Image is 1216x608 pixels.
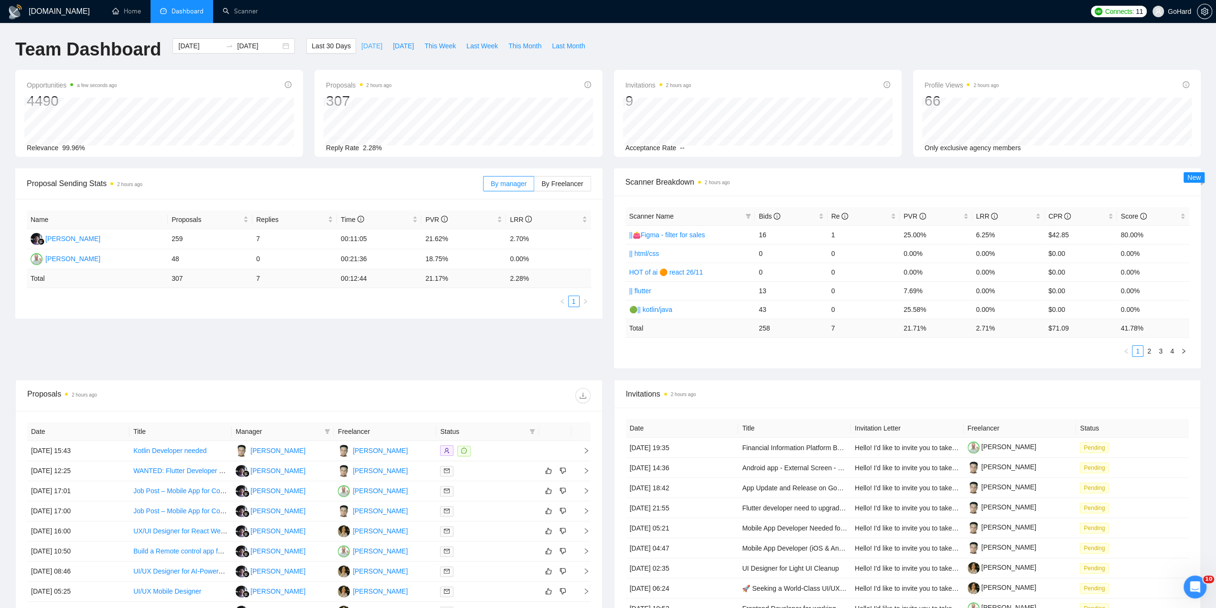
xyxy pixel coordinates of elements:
span: like [545,507,552,515]
span: to [226,42,233,50]
button: [DATE] [356,38,387,54]
span: filter [743,209,753,223]
img: gigradar-bm.png [243,571,249,577]
span: Last 30 Days [312,41,351,51]
div: [PERSON_NAME] [353,526,408,536]
span: Only exclusive agency members [925,144,1021,152]
div: 4490 [27,92,117,110]
button: dislike [557,565,569,577]
a: IV[PERSON_NAME] [338,486,408,494]
a: Pending [1080,484,1112,491]
button: like [543,525,554,537]
span: info-circle [584,81,591,88]
td: 00:12:44 [337,269,421,288]
a: RR[PERSON_NAME] [236,466,305,474]
img: gigradar-bm.png [243,591,249,597]
img: c1qOfENW3LhlVGsao8dQiftSVVHWMuVlyJNI1XMvAWAfE6XRjaYJKSBnMI-B-rRkpE [968,522,979,534]
a: Android app - External Screen - Mullti Touch [742,464,873,472]
div: [PERSON_NAME] [45,254,100,264]
button: dislike [557,465,569,476]
span: user [1155,8,1162,15]
a: Job Post – Mobile App for Congolese Artisans & Diaspora Services [133,487,332,495]
a: Pending [1080,464,1112,471]
a: Pending [1080,564,1112,572]
button: like [543,505,554,517]
img: gigradar-bm.png [243,551,249,557]
a: IV[PERSON_NAME] [31,254,100,262]
button: like [543,545,554,557]
span: [DATE] [393,41,414,51]
td: 0 [252,249,337,269]
img: c1qOfENW3LhlVGsao8dQiftSVVHWMuVlyJNI1XMvAWAfE6XRjaYJKSBnMI-B-rRkpE [968,482,979,494]
td: 2.70% [506,229,591,249]
a: 2 [1144,346,1154,356]
span: Last Month [552,41,585,51]
span: mail [444,528,450,534]
span: LRR [510,216,532,223]
td: Total [27,269,168,288]
div: [PERSON_NAME] [250,586,305,597]
td: $42.85 [1044,225,1117,244]
span: mail [444,488,450,494]
span: Pending [1080,543,1108,553]
div: [PERSON_NAME] [353,546,408,556]
td: 0 [755,244,828,263]
time: 2 hours ago [666,83,691,88]
td: 0 [828,244,900,263]
a: setting [1197,8,1212,15]
a: Mobile App Developer (iOS & Android) for Firearm Training MVP App [742,544,946,552]
span: Score [1121,212,1147,220]
a: Pending [1080,544,1112,552]
a: [PERSON_NAME] [968,463,1036,471]
time: 2 hours ago [973,83,999,88]
button: Last Month [547,38,590,54]
span: info-circle [774,213,780,220]
span: dislike [560,467,566,475]
span: [DATE] [361,41,382,51]
a: searchScanner [223,7,258,15]
span: LRR [976,212,998,220]
td: 0 [828,263,900,281]
span: filter [745,213,751,219]
div: [PERSON_NAME] [353,566,408,576]
img: BP [338,465,350,477]
img: c1Ri93TPjpDgnORHfyF7NrLb8fYoPQFU56IwB7oeS2rJUIDibD9JQxtKB7mVfv0KYQ [968,442,979,453]
a: WANTED: Flutter Developer – Full Time, Start Immediately [133,467,307,475]
button: like [543,586,554,597]
a: 1 [569,296,579,307]
a: [PERSON_NAME] [968,523,1036,531]
input: Start date [178,41,222,51]
span: Connects: [1105,6,1134,17]
span: 99.96% [62,144,85,152]
span: Profile Views [925,79,999,91]
span: dislike [560,507,566,515]
img: BP [338,505,350,517]
span: Pending [1080,463,1108,473]
div: [PERSON_NAME] [353,506,408,516]
button: This Month [503,38,547,54]
td: 0.00% [972,244,1045,263]
span: Opportunities [27,79,117,91]
span: Dashboard [172,7,204,15]
button: dislike [557,485,569,497]
span: 11 [1136,6,1143,17]
span: Replies [256,214,326,225]
span: Pending [1080,442,1108,453]
a: Pending [1080,504,1112,511]
span: info-circle [991,213,998,220]
span: This Month [508,41,541,51]
img: BP [338,445,350,457]
a: RR[PERSON_NAME] [236,527,305,534]
a: [PERSON_NAME] [968,543,1036,551]
div: [PERSON_NAME] [250,506,305,516]
span: dislike [560,527,566,535]
span: mail [444,548,450,554]
span: filter [323,424,332,439]
div: [PERSON_NAME] [353,465,408,476]
a: Pending [1080,584,1112,592]
a: 🟢|| kotlin/java [629,306,672,313]
td: 7 [252,269,337,288]
a: HOT of ai 🟠 react 26/11 [629,268,703,276]
img: RR [236,505,248,517]
img: RR [236,586,248,597]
